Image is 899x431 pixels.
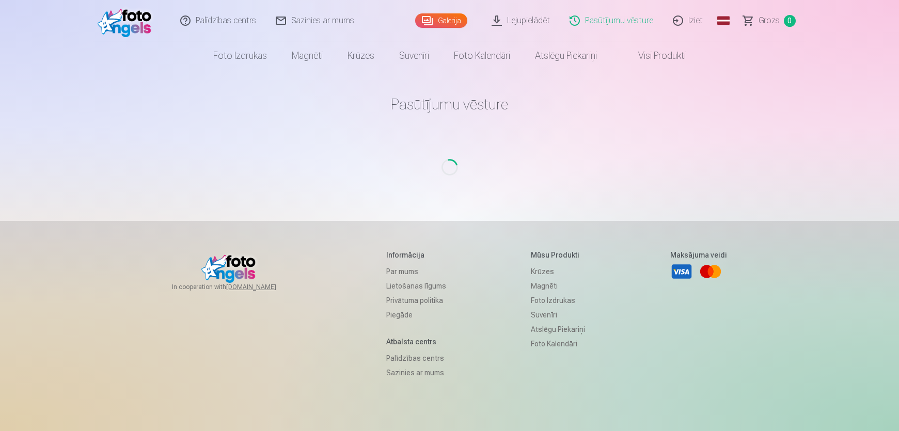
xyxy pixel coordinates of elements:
[441,41,523,70] a: Foto kalendāri
[386,264,446,279] a: Par mums
[609,41,698,70] a: Visi produkti
[531,264,585,279] a: Krūzes
[386,308,446,322] a: Piegāde
[670,260,693,283] a: Visa
[759,14,780,27] span: Grozs
[386,365,446,380] a: Sazinies ar mums
[531,279,585,293] a: Magnēti
[386,250,446,260] h5: Informācija
[386,337,446,347] h5: Atbalsta centrs
[531,250,585,260] h5: Mūsu produkti
[531,337,585,351] a: Foto kalendāri
[784,15,796,27] span: 0
[98,4,157,37] img: /fa3
[387,41,441,70] a: Suvenīri
[386,293,446,308] a: Privātuma politika
[531,293,585,308] a: Foto izdrukas
[201,41,279,70] a: Foto izdrukas
[386,279,446,293] a: Lietošanas līgums
[415,13,467,28] a: Galerija
[148,95,751,114] h1: Pasūtījumu vēsture
[172,283,301,291] span: In cooperation with
[226,283,301,291] a: [DOMAIN_NAME]
[386,351,446,365] a: Palīdzības centrs
[335,41,387,70] a: Krūzes
[531,322,585,337] a: Atslēgu piekariņi
[699,260,722,283] a: Mastercard
[279,41,335,70] a: Magnēti
[670,250,727,260] h5: Maksājuma veidi
[531,308,585,322] a: Suvenīri
[523,41,609,70] a: Atslēgu piekariņi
